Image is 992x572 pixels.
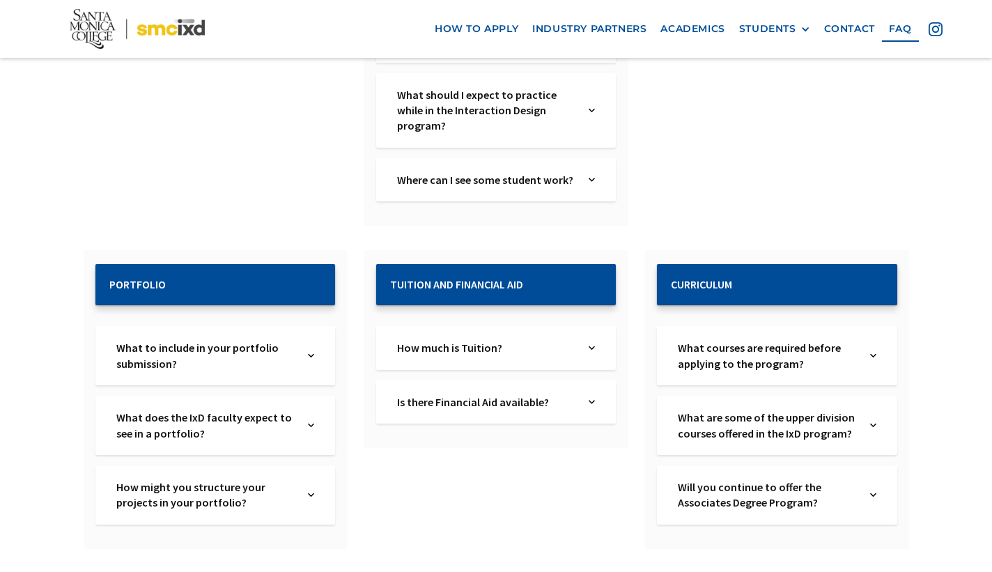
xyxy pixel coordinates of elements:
[428,16,525,42] a: how to apply
[116,340,295,371] a: What to include in your portfolio submission?
[929,22,943,36] img: icon - instagram
[390,278,602,291] h2: Tuition and Financial Aid
[397,340,575,355] a: How much is Tuition?
[678,479,856,511] a: Will you continue to offer the Associates Degree Program?
[817,16,882,42] a: contact
[678,410,856,441] a: What are some of the upper division courses offered in the IxD program?
[525,16,653,42] a: industry partners
[397,394,575,410] a: Is there Financial Aid available?
[739,23,796,35] div: STUDENTS
[397,172,575,187] a: Where can I see some student work?
[671,278,883,291] h2: Curriculum
[116,410,295,441] a: What does the IxD faculty expect to see in a portfolio?
[678,340,856,371] a: What courses are required before applying to the program?
[397,87,575,134] a: What should I expect to practice while in the Interaction Design program?
[653,16,731,42] a: Academics
[70,9,205,49] img: Santa Monica College - SMC IxD logo
[109,278,321,291] h2: Portfolio
[882,16,919,42] a: faq
[116,479,295,511] a: How might you structure your projects in your portfolio?
[739,23,810,35] div: STUDENTS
